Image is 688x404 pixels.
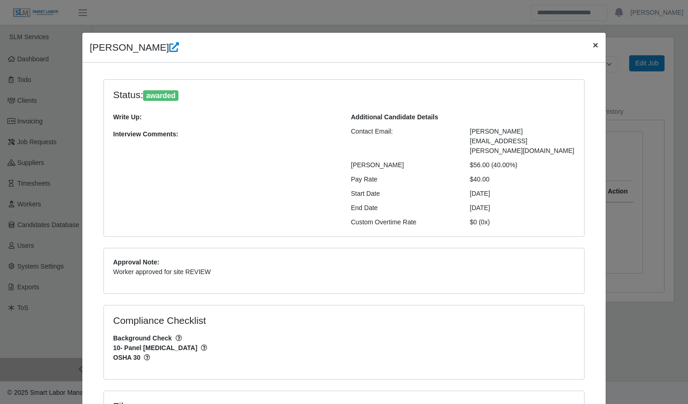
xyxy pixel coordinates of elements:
div: End Date [344,203,463,213]
h4: Compliance Checklist [113,315,416,326]
div: $40.00 [463,175,582,184]
div: [DATE] [463,189,582,199]
span: [DATE] [470,204,490,211]
b: Write Up: [113,113,142,121]
span: OSHA 30 [113,353,575,363]
div: Contact Email: [344,127,463,156]
b: Additional Candidate Details [351,113,438,121]
button: Close [585,33,606,57]
span: 10- Panel [MEDICAL_DATA] [113,343,575,353]
h4: Status: [113,89,456,101]
span: $0 (0x) [470,218,490,226]
p: Worker approved for site REVIEW [113,267,575,277]
span: Background Check [113,334,575,343]
h4: [PERSON_NAME] [90,40,179,55]
div: [PERSON_NAME] [344,160,463,170]
span: awarded [143,90,178,101]
span: [PERSON_NAME][EMAIL_ADDRESS][PERSON_NAME][DOMAIN_NAME] [470,128,574,154]
div: Custom Overtime Rate [344,217,463,227]
span: × [593,40,598,50]
b: Interview Comments: [113,130,178,138]
b: Approval Note: [113,258,159,266]
div: Start Date [344,189,463,199]
div: $56.00 (40.00%) [463,160,582,170]
div: Pay Rate [344,175,463,184]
